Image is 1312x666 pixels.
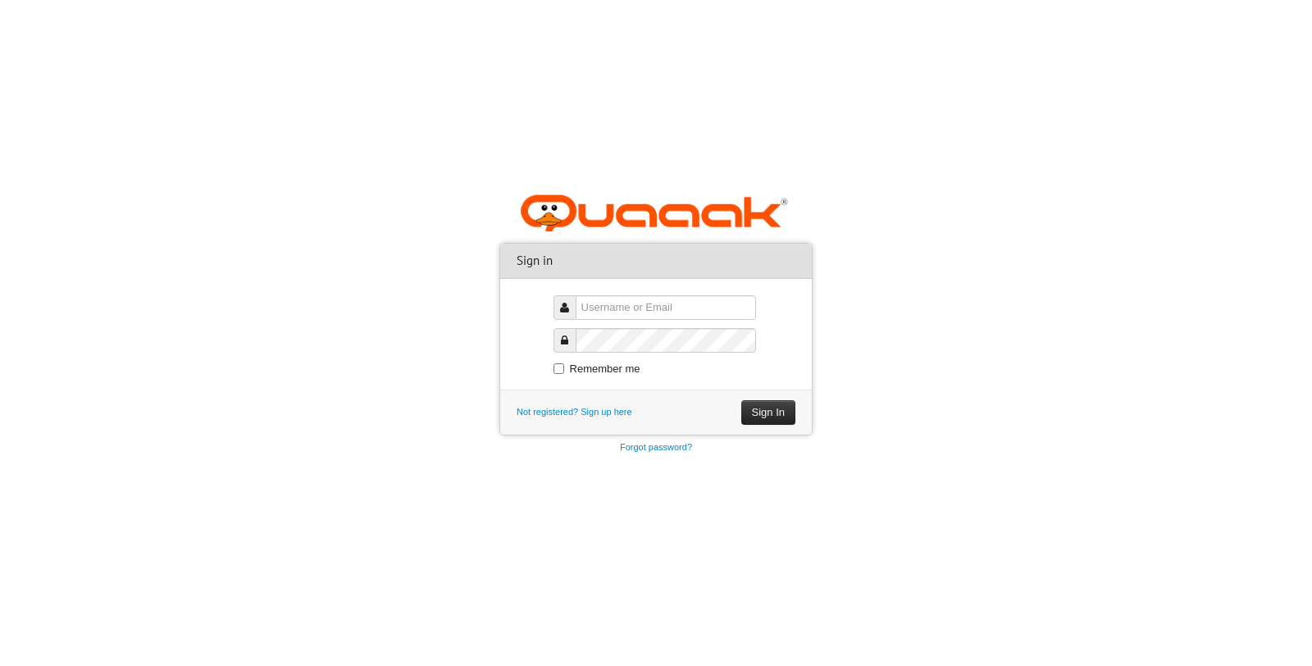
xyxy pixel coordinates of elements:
[576,295,756,320] input: Username or Email
[553,361,759,377] label: Remember me
[741,400,795,425] button: Sign In
[553,363,564,374] input: Remember me
[517,407,632,417] a: Not registered? Sign up here
[500,244,812,279] div: Sign in
[620,442,692,452] a: Forgot password?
